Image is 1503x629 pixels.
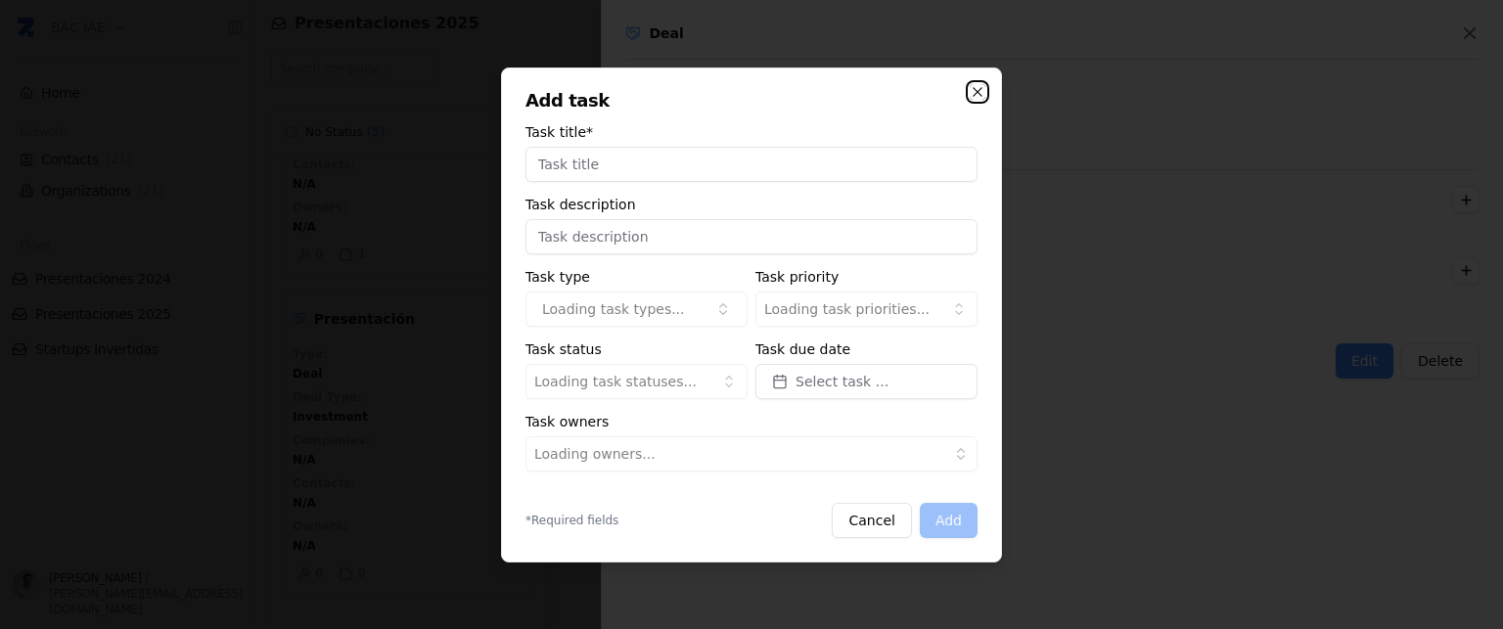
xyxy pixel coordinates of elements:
label: Task description [525,198,978,211]
h2: Add task [525,92,978,110]
span: Loading task statuses... [534,372,697,391]
input: Task description [525,219,978,254]
label: Task title * [525,125,978,139]
input: Task title [525,147,978,182]
label: Task type [525,270,748,284]
button: Cancel [832,503,911,538]
label: Task owners [525,415,978,428]
label: Task priority [755,270,978,284]
span: * Required fields [525,513,618,528]
span: Loading task priorities... [764,299,930,319]
label: Task status [525,342,748,356]
button: Select task due date [755,364,978,399]
span: Select task due date [796,372,893,391]
label: Task due date [755,342,978,356]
